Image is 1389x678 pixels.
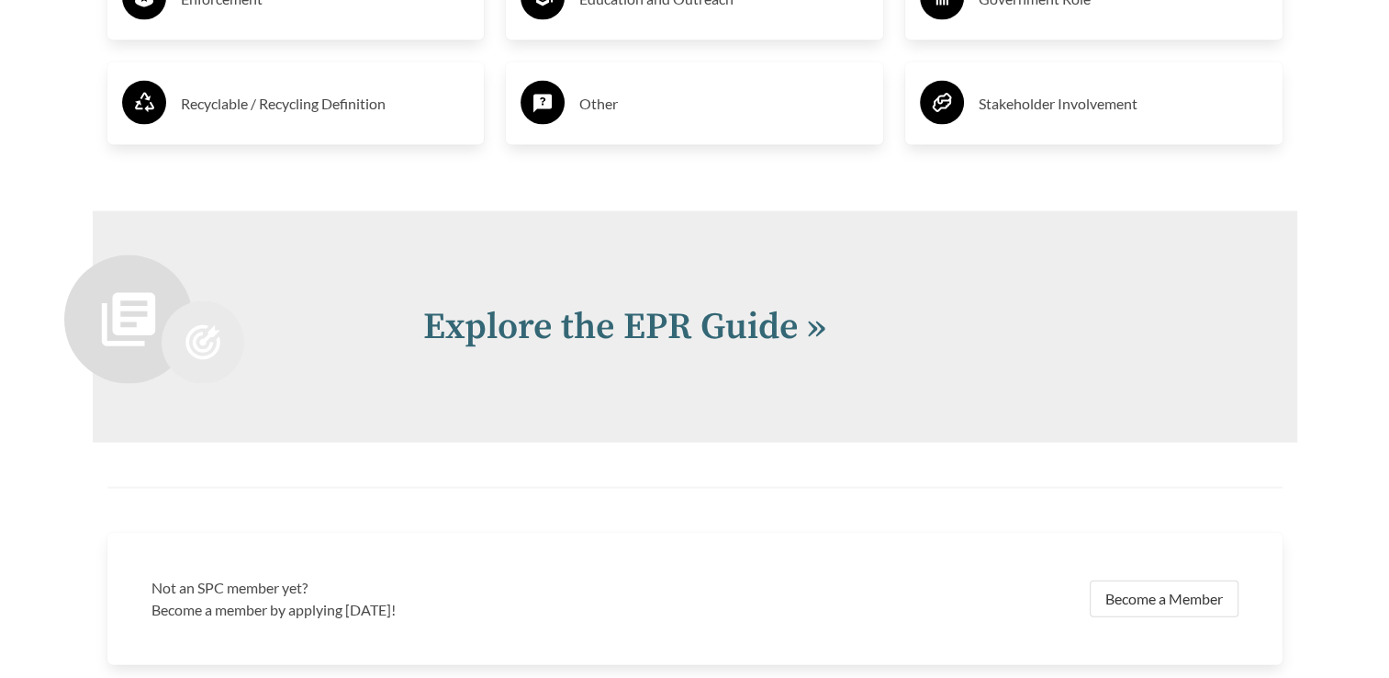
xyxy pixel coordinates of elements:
[579,89,868,119] h3: Other
[979,89,1268,119] h3: Stakeholder Involvement
[151,577,684,599] h3: Not an SPC member yet?
[181,89,470,119] h3: Recyclable / Recycling Definition
[423,304,826,350] a: Explore the EPR Guide »
[151,599,684,621] p: Become a member by applying [DATE]!
[1090,581,1238,617] a: Become a Member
